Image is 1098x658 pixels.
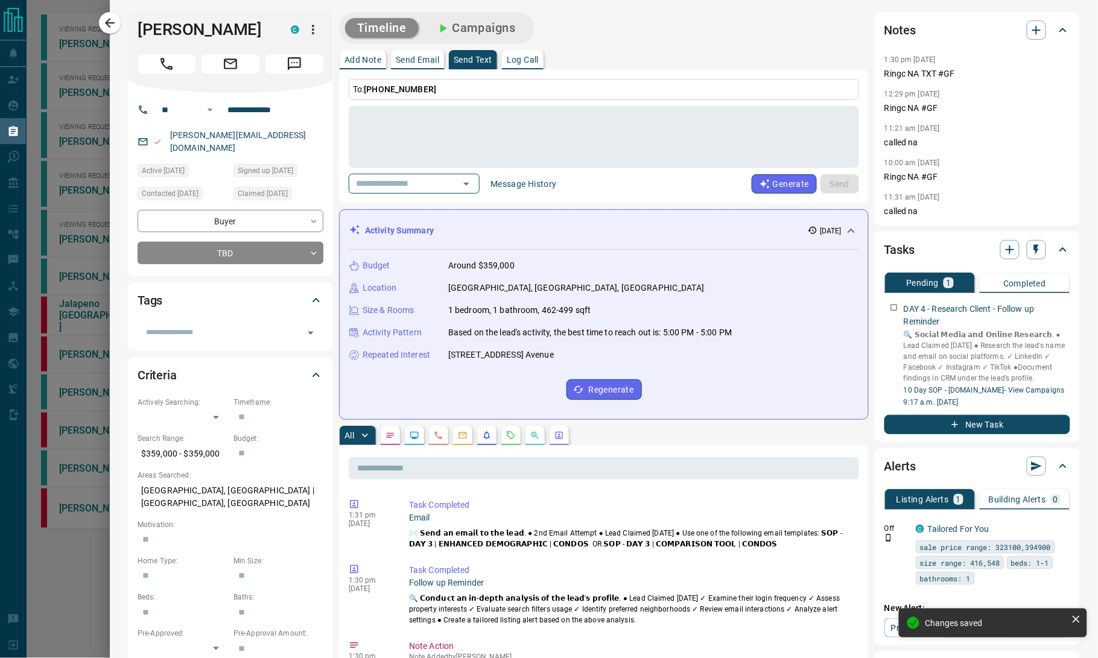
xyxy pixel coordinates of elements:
[344,431,354,440] p: All
[884,240,915,259] h2: Tasks
[884,457,916,476] h2: Alerts
[884,55,936,64] p: 1:30 pm [DATE]
[409,593,854,625] p: 🔍 𝗖𝗼𝗻𝗱𝘂𝗰𝘁 𝗮𝗻 𝗶𝗻-𝗱𝗲𝗽𝘁𝗵 𝗮𝗻𝗮𝗹𝘆𝘀𝗶𝘀 𝗼𝗳 𝘁𝗵𝗲 𝗹𝗲𝗮𝗱'𝘀 𝗽𝗿𝗼𝗳𝗶𝗹𝗲. ‎● Lead Claimed [DATE] ✓ Examine their logi...
[238,165,293,177] span: Signed up [DATE]
[238,188,288,200] span: Claimed [DATE]
[820,226,842,236] p: [DATE]
[138,20,273,39] h1: [PERSON_NAME]
[138,210,323,232] div: Buyer
[448,259,515,272] p: Around $359,000
[884,102,1070,115] p: Ringc NA #GF
[409,564,854,577] p: Task Completed
[409,528,854,549] p: ✉️ 𝗦𝗲𝗻𝗱 𝗮𝗻 𝗲𝗺𝗮𝗶𝗹 𝘁𝗼 𝘁𝗵𝗲 𝗹𝗲𝗮𝗱. ‎● 2nd Email Attempt ‎● Lead Claimed [DATE] ● Use one of the follow...
[1053,495,1058,504] p: 0
[884,523,909,534] p: Off
[884,21,916,40] h2: Notes
[233,187,323,204] div: Sat Aug 09 2025
[349,576,391,584] p: 1:30 pm
[363,349,430,361] p: Repeated Interest
[507,55,539,64] p: Log Call
[884,452,1070,481] div: Alerts
[233,397,323,408] p: Timeframe:
[884,68,1070,80] p: Ringc NA TXT #GF
[424,18,528,38] button: Campaigns
[233,592,323,603] p: Baths:
[1011,557,1049,569] span: beds: 1-1
[884,534,893,542] svg: Push Notification Only
[138,470,323,481] p: Areas Searched:
[989,495,1046,504] p: Building Alerts
[920,541,1051,553] span: sale price range: 323100,394900
[906,279,939,287] p: Pending
[752,174,817,194] button: Generate
[233,164,323,181] div: Sat Aug 09 2025
[448,326,732,339] p: Based on the lead's activity, the best time to reach out is: 5:00 PM - 5:00 PM
[349,584,391,593] p: [DATE]
[506,431,516,440] svg: Requests
[344,55,381,64] p: Add Note
[904,303,1070,328] p: DAY 4 - Research Client - Follow up Reminder
[202,54,259,74] span: Email
[138,365,177,385] h2: Criteria
[884,171,1070,183] p: Ringc NA #GF
[138,54,195,74] span: Call
[884,159,940,167] p: 10:00 am [DATE]
[153,138,162,146] svg: Email Valid
[363,326,422,339] p: Activity Pattern
[884,205,1070,218] p: called na
[458,176,475,192] button: Open
[291,25,299,34] div: condos.ca
[884,136,1070,149] p: called na
[448,349,554,361] p: [STREET_ADDRESS] Avenue
[138,286,323,315] div: Tags
[904,386,1065,394] a: 10 Day SOP - [DOMAIN_NAME]- View Campaigns
[138,628,227,639] p: Pre-Approved:
[138,481,323,513] p: [GEOGRAPHIC_DATA], [GEOGRAPHIC_DATA] | [GEOGRAPHIC_DATA], [GEOGRAPHIC_DATA]
[1003,279,1046,288] p: Completed
[884,235,1070,264] div: Tasks
[138,433,227,444] p: Search Range:
[554,431,564,440] svg: Agent Actions
[904,397,1070,408] p: 9:17 a.m. [DATE]
[138,555,227,566] p: Home Type:
[946,279,951,287] p: 1
[138,361,323,390] div: Criteria
[138,291,162,310] h2: Tags
[530,431,540,440] svg: Opportunities
[138,397,227,408] p: Actively Searching:
[409,577,854,589] p: Follow up Reminder
[409,511,854,524] p: Email
[482,431,492,440] svg: Listing Alerts
[349,511,391,519] p: 1:31 pm
[454,55,492,64] p: Send Text
[410,431,419,440] svg: Lead Browsing Activity
[483,174,564,194] button: Message History
[409,499,854,511] p: Task Completed
[363,304,414,317] p: Size & Rooms
[142,188,198,200] span: Contacted [DATE]
[928,524,989,534] a: Tailored For You
[884,193,940,201] p: 11:31 am [DATE]
[138,164,227,181] div: Sat Aug 09 2025
[458,431,468,440] svg: Emails
[884,16,1070,45] div: Notes
[365,224,434,237] p: Activity Summary
[956,495,961,504] p: 1
[396,55,439,64] p: Send Email
[265,54,323,74] span: Message
[233,628,323,639] p: Pre-Approval Amount:
[138,242,323,264] div: TBD
[916,525,924,533] div: condos.ca
[566,379,642,400] button: Regenerate
[142,165,185,177] span: Active [DATE]
[349,79,859,100] p: To:
[364,84,436,94] span: [PHONE_NUMBER]
[884,602,1070,615] p: New Alert:
[896,495,949,504] p: Listing Alerts
[925,618,1067,628] div: Changes saved
[884,618,947,637] a: Property
[233,555,323,566] p: Min Size:
[203,103,217,117] button: Open
[409,640,854,653] p: Note Action
[233,433,323,444] p: Budget:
